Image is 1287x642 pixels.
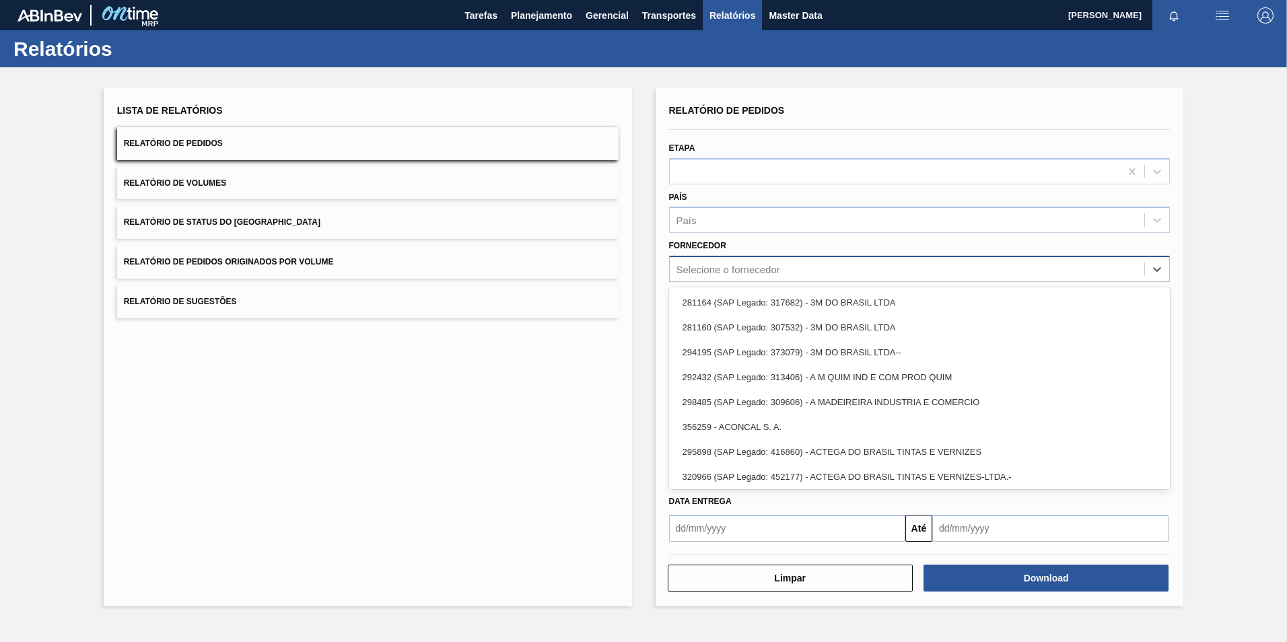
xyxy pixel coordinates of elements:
span: Gerencial [586,7,629,24]
button: Notificações [1152,6,1195,25]
img: Logout [1257,7,1274,24]
span: Relatório de Pedidos [124,139,223,148]
img: TNhmsLtSVTkK8tSr43FrP2fwEKptu5GPRR3wAAAABJRU5ErkJggg== [18,9,82,22]
div: País [676,215,697,226]
span: Data entrega [669,497,732,506]
label: Etapa [669,143,695,153]
button: Até [905,515,932,542]
span: Relatório de Pedidos Originados por Volume [124,257,334,266]
span: Tarefas [464,7,497,24]
div: 281164 (SAP Legado: 317682) - 3M DO BRASIL LTDA [669,290,1171,315]
span: Relatório de Volumes [124,178,226,188]
div: Selecione o fornecedor [676,264,780,275]
div: 298485 (SAP Legado: 309606) - A MADEIREIRA INDUSTRIA E COMERCIO [669,390,1171,415]
div: 292432 (SAP Legado: 313406) - A M QUIM IND E COM PROD QUIM [669,365,1171,390]
button: Limpar [668,565,913,592]
span: Planejamento [511,7,572,24]
img: userActions [1214,7,1230,24]
label: País [669,192,687,202]
button: Relatório de Pedidos Originados por Volume [117,246,619,279]
span: Relatório de Pedidos [669,105,785,116]
h1: Relatórios [13,41,252,57]
input: dd/mm/yyyy [932,515,1169,542]
div: 294195 (SAP Legado: 373079) - 3M DO BRASIL LTDA-- [669,340,1171,365]
button: Relatório de Sugestões [117,285,619,318]
span: Relatório de Status do [GEOGRAPHIC_DATA] [124,217,320,227]
button: Relatório de Volumes [117,167,619,200]
div: 295898 (SAP Legado: 416860) - ACTEGA DO BRASIL TINTAS E VERNIZES [669,439,1171,464]
div: 281160 (SAP Legado: 307532) - 3M DO BRASIL LTDA [669,315,1171,340]
input: dd/mm/yyyy [669,515,905,542]
button: Download [924,565,1169,592]
span: Relatórios [709,7,755,24]
label: Fornecedor [669,241,726,250]
button: Relatório de Status do [GEOGRAPHIC_DATA] [117,206,619,239]
div: 320966 (SAP Legado: 452177) - ACTEGA DO BRASIL TINTAS E VERNIZES-LTDA.- [669,464,1171,489]
button: Relatório de Pedidos [117,127,619,160]
span: Relatório de Sugestões [124,297,237,306]
span: Transportes [642,7,696,24]
div: 356259 - ACONCAL S. A. [669,415,1171,439]
span: Master Data [769,7,822,24]
span: Lista de Relatórios [117,105,223,116]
